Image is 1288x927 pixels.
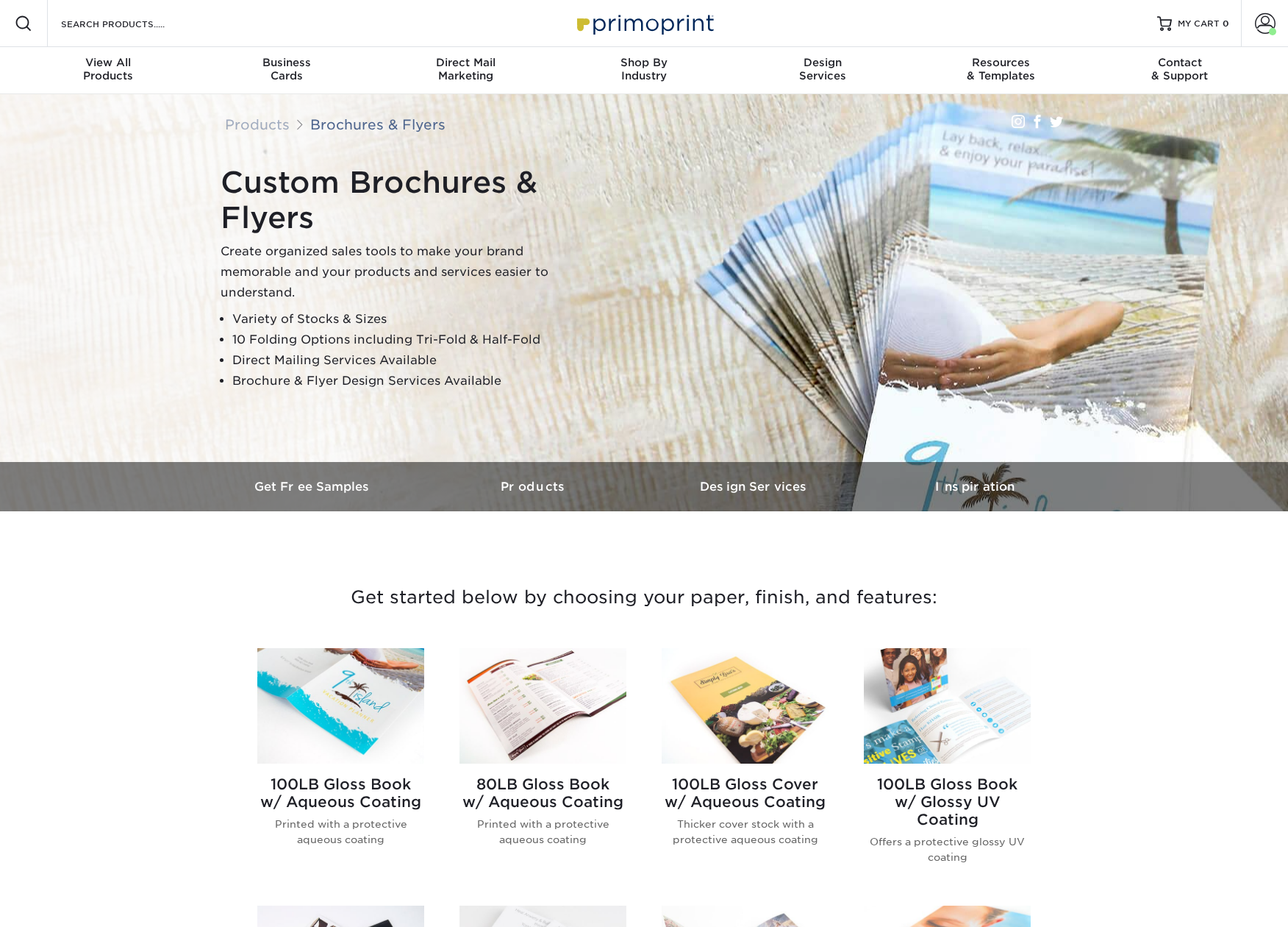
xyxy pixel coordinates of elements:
li: 10 Folding Options including Tri-Fold & Half-Fold [232,330,588,350]
span: Direct Mail [376,56,555,69]
div: & Support [1090,56,1269,82]
h2: 100LB Gloss Book w/ Aqueous Coating [257,775,424,811]
div: Cards [198,56,376,82]
input: SEARCH PRODUCTS..... [60,15,203,32]
a: Inspiration [865,462,1085,511]
h2: 80LB Gloss Book w/ Aqueous Coating [459,775,626,811]
li: Variety of Stocks & Sizes [232,309,588,330]
a: DesignServices [733,47,912,94]
span: Contact [1090,56,1269,69]
a: Products [225,116,290,132]
a: Direct MailMarketing [376,47,555,94]
a: Brochures & Flyers [310,116,446,132]
div: Services [733,56,912,82]
h3: Get Free Samples [203,480,423,494]
a: 100LB Gloss Cover<br/>w/ Aqueous Coating Brochures & Flyers 100LB Gloss Coverw/ Aqueous Coating T... [662,648,829,888]
h3: Inspiration [865,480,1085,494]
span: Resources [912,56,1090,69]
a: Resources& Templates [912,47,1090,94]
p: Printed with a protective aqueous coating [257,817,424,847]
li: Direct Mailing Services Available [232,350,588,371]
img: 100LB Gloss Book<br/>w/ Aqueous Coating Brochures & Flyers [257,648,424,764]
img: Primoprint [570,7,718,39]
img: 80LB Gloss Book<br/>w/ Aqueous Coating Brochures & Flyers [459,648,626,764]
div: Products [19,56,198,82]
a: Contact& Support [1090,47,1269,94]
li: Brochure & Flyer Design Services Available [232,371,588,391]
h3: Products [423,480,644,494]
a: 100LB Gloss Book<br/>w/ Glossy UV Coating Brochures & Flyers 100LB Gloss Bookw/ Glossy UV Coating... [864,648,1031,888]
span: View All [19,56,198,69]
a: 80LB Gloss Book<br/>w/ Aqueous Coating Brochures & Flyers 80LB Gloss Bookw/ Aqueous Coating Print... [459,648,626,888]
p: Thicker cover stock with a protective aqueous coating [662,817,829,847]
h2: 100LB Gloss Cover w/ Aqueous Coating [662,775,829,811]
span: Shop By [555,56,734,69]
a: 100LB Gloss Book<br/>w/ Aqueous Coating Brochures & Flyers 100LB Gloss Bookw/ Aqueous Coating Pri... [257,648,424,888]
span: Business [198,56,376,69]
p: Offers a protective glossy UV coating [864,834,1031,864]
h1: Custom Brochures & Flyers [221,165,588,235]
a: Design Services [644,462,865,511]
div: & Templates [912,56,1090,82]
h3: Get started below by choosing your paper, finish, and features: [214,564,1074,631]
p: Printed with a protective aqueous coating [459,817,626,847]
img: 100LB Gloss Cover<br/>w/ Aqueous Coating Brochures & Flyers [662,648,829,764]
a: Get Free Samples [203,462,423,511]
div: Marketing [376,56,555,82]
a: Products [423,462,644,511]
span: 0 [1223,18,1229,29]
span: Design [733,56,912,69]
p: Create organized sales tools to make your brand memorable and your products and services easier t... [221,241,588,303]
h2: 100LB Gloss Book w/ Glossy UV Coating [864,775,1031,828]
a: Shop ByIndustry [555,47,734,94]
img: 100LB Gloss Book<br/>w/ Glossy UV Coating Brochures & Flyers [864,648,1031,764]
div: Industry [555,56,734,82]
span: MY CART [1178,18,1220,30]
a: View AllProducts [19,47,198,94]
h3: Design Services [644,480,865,494]
a: BusinessCards [198,47,376,94]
